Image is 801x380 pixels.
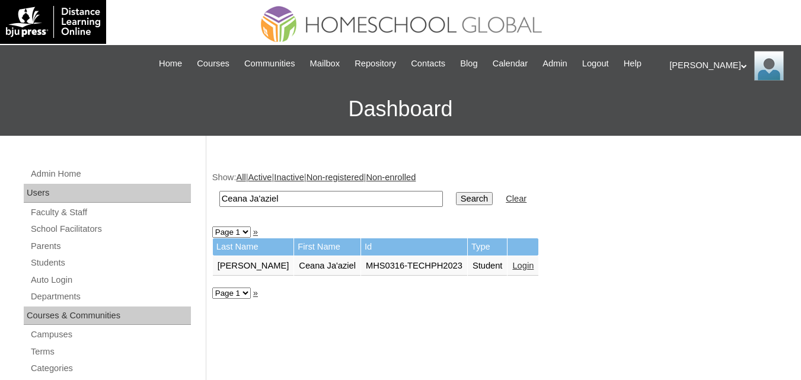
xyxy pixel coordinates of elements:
[468,256,508,276] td: Student
[253,227,258,237] a: »
[310,57,340,71] span: Mailbox
[669,51,789,81] div: [PERSON_NAME]
[244,57,295,71] span: Communities
[30,222,191,237] a: School Facilitators
[248,173,272,182] a: Active
[624,57,642,71] span: Help
[294,256,360,276] td: Ceana Ja'aziel
[304,57,346,71] a: Mailbox
[197,57,229,71] span: Courses
[30,361,191,376] a: Categories
[253,288,258,298] a: »
[191,57,235,71] a: Courses
[30,205,191,220] a: Faculty & Staff
[618,57,647,71] a: Help
[456,192,493,205] input: Search
[238,57,301,71] a: Communities
[493,57,528,71] span: Calendar
[366,173,416,182] a: Non-enrolled
[24,184,191,203] div: Users
[30,289,191,304] a: Departments
[236,173,245,182] a: All
[361,238,467,256] td: Id
[30,344,191,359] a: Terms
[468,238,508,256] td: Type
[460,57,477,71] span: Blog
[487,57,534,71] a: Calendar
[512,261,534,270] a: Login
[213,238,294,256] td: Last Name
[454,57,483,71] a: Blog
[30,167,191,181] a: Admin Home
[6,6,100,38] img: logo-white.png
[274,173,304,182] a: Inactive
[542,57,567,71] span: Admin
[576,57,615,71] a: Logout
[411,57,445,71] span: Contacts
[405,57,451,71] a: Contacts
[30,256,191,270] a: Students
[153,57,188,71] a: Home
[537,57,573,71] a: Admin
[213,256,294,276] td: [PERSON_NAME]
[212,171,789,213] div: Show: | | | |
[294,238,360,256] td: First Name
[219,191,443,207] input: Search
[349,57,402,71] a: Repository
[30,273,191,288] a: Auto Login
[24,306,191,325] div: Courses & Communities
[30,327,191,342] a: Campuses
[30,239,191,254] a: Parents
[361,256,467,276] td: MHS0316-TECHPH2023
[754,51,784,81] img: Ariane Ebuen
[159,57,182,71] span: Home
[6,82,795,136] h3: Dashboard
[582,57,609,71] span: Logout
[307,173,364,182] a: Non-registered
[355,57,396,71] span: Repository
[506,194,526,203] a: Clear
